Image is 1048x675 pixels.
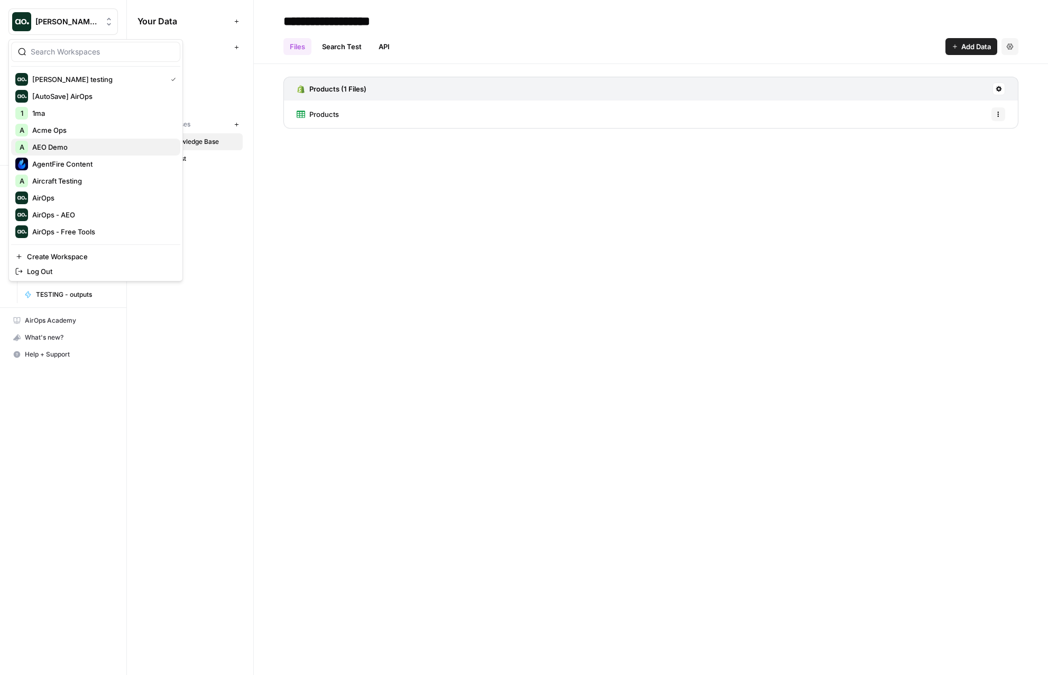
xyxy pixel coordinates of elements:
span: Log Out [27,266,172,277]
span: [AutoSave] AirOps [32,91,172,102]
span: Products [309,109,339,120]
a: Create Workspace [11,249,180,264]
span: AirOps - Free Tools [32,226,172,237]
span: GoCo [154,77,238,86]
button: Help + Support [8,346,118,363]
span: Create Workspace [27,251,172,262]
a: Files [283,38,311,55]
img: Justina testing Logo [15,73,28,86]
img: Justina testing Logo [12,12,31,31]
img: AirOps - AEO Logo [15,208,28,221]
a: AirOps Academy [8,312,118,329]
span: [PERSON_NAME] testing [32,74,162,85]
span: AirOps - AEO [32,209,172,220]
a: Tintef Test [137,150,243,167]
span: Acme Ops [32,125,172,135]
a: Gong [137,90,243,107]
a: New Knowledge Base [137,133,243,150]
span: Your Data [137,15,230,28]
span: New Knowledge Base [154,137,238,147]
input: Search Workspaces [31,47,173,57]
span: Add Data [961,41,991,52]
span: AEO Demo [32,142,172,152]
span: AirOps Academy [25,316,113,325]
button: Add Data [945,38,997,55]
button: Workspace: Justina testing [8,8,118,35]
span: AirOps [32,193,172,203]
a: Log Out [11,264,180,279]
a: Products (1 Files) [297,77,366,101]
div: What's new? [9,330,117,345]
img: AirOps Logo [15,191,28,204]
a: TESTING - outputs [20,286,118,303]
a: Search Test [316,38,368,55]
button: What's new? [8,329,118,346]
span: AgentFire Content [32,159,172,169]
img: [AutoSave] AirOps Logo [15,90,28,103]
span: 1 [21,108,23,118]
span: Gong [154,94,238,103]
img: AgentFire Content Logo [15,158,28,170]
a: GoCo [137,73,243,90]
span: 1ma [32,108,172,118]
span: A [20,125,24,135]
span: [PERSON_NAME] testing [35,16,99,27]
a: AirOps [137,56,243,73]
h3: Products (1 Files) [309,84,366,94]
span: Tintef Test [154,154,238,163]
span: Help + Support [25,350,113,359]
span: TESTING - outputs [36,290,113,299]
span: Aircraft Testing [32,176,172,186]
a: Products [297,101,339,128]
span: A [20,176,24,186]
span: A [20,142,24,152]
a: API [372,38,396,55]
div: Workspace: Justina testing [8,39,183,281]
span: AirOps [154,60,238,69]
img: AirOps - Free Tools Logo [15,225,28,238]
